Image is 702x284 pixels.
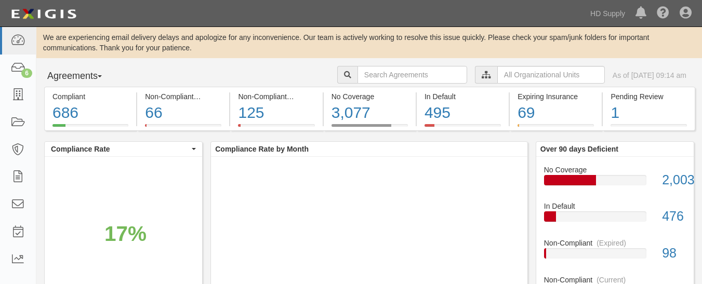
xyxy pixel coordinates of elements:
[8,5,80,23] img: logo-5460c22ac91f19d4615b14bd174203de0afe785f0fc80cf4dbbc73dc1793850b.png
[603,124,695,132] a: Pending Review1
[357,66,467,84] input: Search Agreements
[230,124,322,132] a: Non-Compliant(Expired)125
[21,69,32,78] div: 6
[198,91,227,102] div: (Current)
[510,124,602,132] a: Expiring Insurance69
[324,124,416,132] a: No Coverage3,077
[145,102,221,124] div: 66
[104,219,147,249] div: 17%
[654,207,694,226] div: 476
[611,91,686,102] div: Pending Review
[417,124,509,132] a: In Default495
[518,102,594,124] div: 69
[544,238,686,275] a: Non-Compliant(Expired)98
[52,91,128,102] div: Compliant
[215,145,309,153] b: Compliance Rate by Month
[36,32,702,53] div: We are experiencing email delivery delays and apologize for any inconvenience. Our team is active...
[497,66,605,84] input: All Organizational Units
[137,124,229,132] a: Non-Compliant(Current)66
[44,66,122,87] button: Agreements
[332,91,408,102] div: No Coverage
[45,142,202,156] button: Compliance Rate
[585,3,630,24] a: HD Supply
[544,165,686,201] a: No Coverage2,003
[654,171,694,190] div: 2,003
[238,91,314,102] div: Non-Compliant (Expired)
[425,102,501,124] div: 495
[536,238,694,248] div: Non-Compliant
[44,124,136,132] a: Compliant686
[332,102,408,124] div: 3,077
[51,144,189,154] span: Compliance Rate
[518,91,594,102] div: Expiring Insurance
[540,145,618,153] b: Over 90 days Deficient
[544,201,686,238] a: In Default476
[238,102,314,124] div: 125
[52,102,128,124] div: 686
[291,91,321,102] div: (Expired)
[425,91,501,102] div: In Default
[657,7,669,20] i: Help Center - Complianz
[597,238,626,248] div: (Expired)
[536,201,694,211] div: In Default
[613,70,686,80] div: As of [DATE] 09:14 am
[145,91,221,102] div: Non-Compliant (Current)
[611,102,686,124] div: 1
[654,244,694,263] div: 98
[536,165,694,175] div: No Coverage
